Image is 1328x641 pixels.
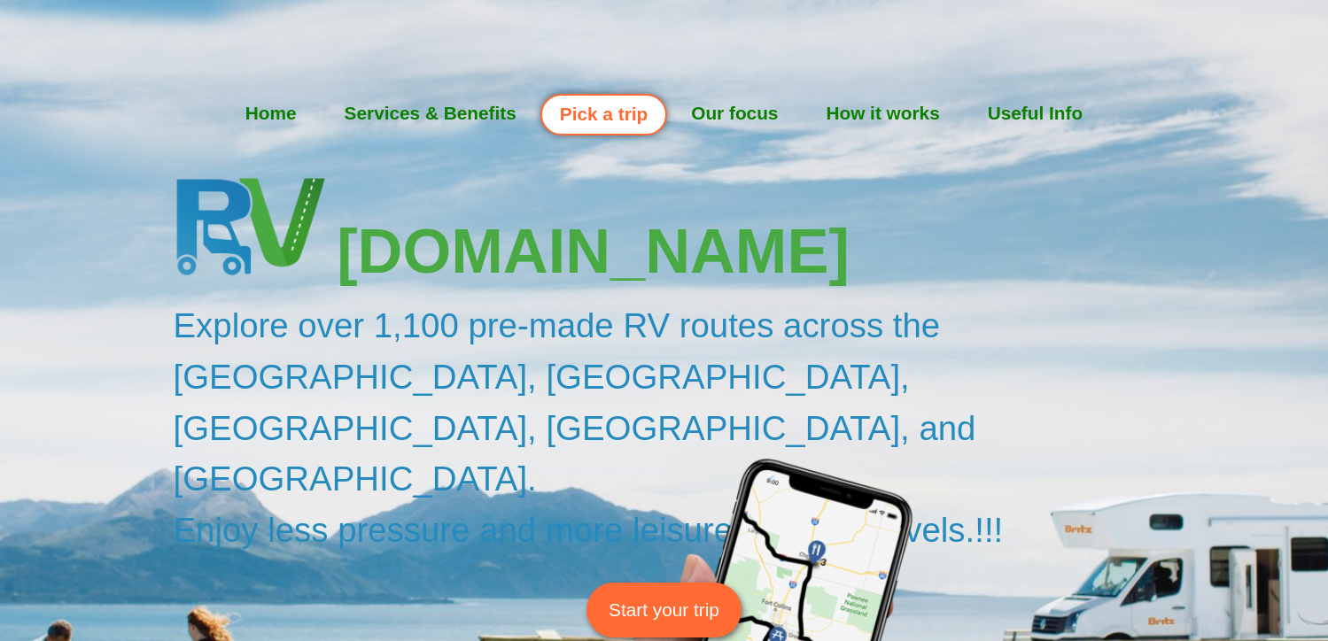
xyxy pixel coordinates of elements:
a: How it works [802,91,963,135]
a: Start your trip [586,583,742,637]
a: Our focus [667,91,802,135]
a: Useful Info [964,91,1107,135]
nav: Menu [151,91,1178,135]
a: Pick a trip [540,94,667,135]
span: Start your trip [609,596,719,623]
h3: [DOMAIN_NAME] [337,220,1186,282]
a: Services & Benefits [321,91,540,135]
a: Home [221,91,321,135]
h2: Explore over 1,100 pre-made RV routes across the [GEOGRAPHIC_DATA], [GEOGRAPHIC_DATA], [GEOGRAPHI... [174,300,1187,555]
